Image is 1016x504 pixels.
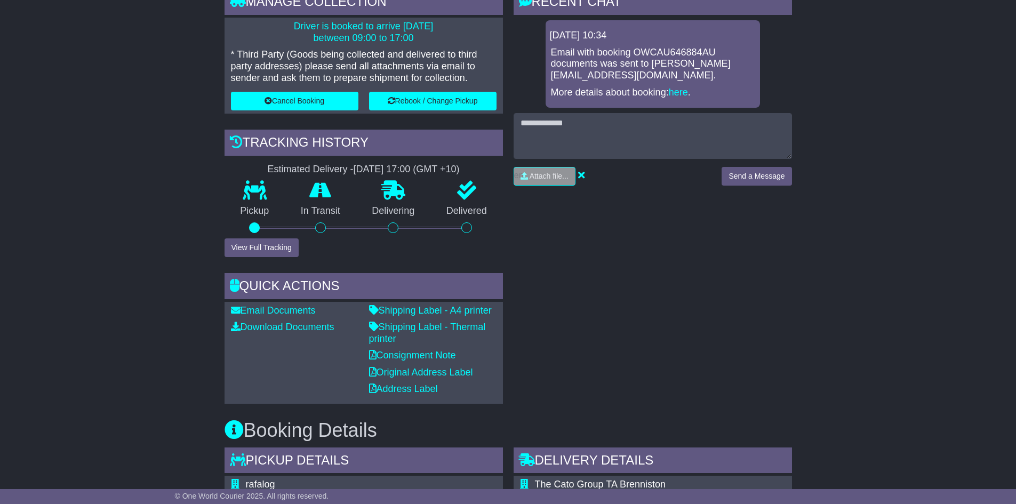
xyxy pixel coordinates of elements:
p: More details about booking: . [551,87,755,99]
p: Pickup [225,205,285,217]
p: Delivering [356,205,431,217]
div: Estimated Delivery - [225,164,503,175]
p: * Third Party (Goods being collected and delivered to third party addresses) please send all atta... [231,49,497,84]
p: Driver is booked to arrive [DATE] between 09:00 to 17:00 [231,21,497,44]
div: [DATE] 17:00 (GMT +10) [354,164,460,175]
span: The Cato Group TA Brenniston [535,479,666,490]
a: Shipping Label - A4 printer [369,305,492,316]
a: Address Label [369,383,438,394]
div: Tracking history [225,130,503,158]
a: Shipping Label - Thermal printer [369,322,486,344]
button: Cancel Booking [231,92,358,110]
p: In Transit [285,205,356,217]
a: Download Documents [231,322,334,332]
button: View Full Tracking [225,238,299,257]
span: rafalog [246,479,275,490]
p: Email with booking OWCAU646884AU documents was sent to [PERSON_NAME][EMAIL_ADDRESS][DOMAIN_NAME]. [551,47,755,82]
div: Delivery Details [514,447,792,476]
h3: Booking Details [225,420,792,441]
a: Consignment Note [369,350,456,361]
button: Rebook / Change Pickup [369,92,497,110]
span: © One World Courier 2025. All rights reserved. [175,492,329,500]
a: Email Documents [231,305,316,316]
a: here [669,87,688,98]
a: Original Address Label [369,367,473,378]
button: Send a Message [722,167,791,186]
div: Pickup Details [225,447,503,476]
div: Quick Actions [225,273,503,302]
p: Delivered [430,205,503,217]
div: [DATE] 10:34 [550,30,756,42]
